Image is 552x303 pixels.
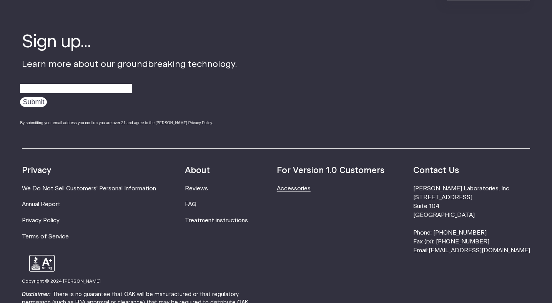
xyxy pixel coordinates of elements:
a: [EMAIL_ADDRESS][DOMAIN_NAME] [429,248,530,253]
div: Learn more about our groundbreaking technology. [22,30,237,133]
strong: About [185,166,210,175]
strong: Disclaimer: [22,292,51,297]
li: [PERSON_NAME] Laboratories, Inc. [STREET_ADDRESS] Suite 104 [GEOGRAPHIC_DATA] Phone: [PHONE_NUMBE... [413,184,530,255]
strong: Privacy [22,166,51,175]
a: Terms of Service [22,234,69,240]
a: Annual Report [22,201,60,207]
div: By submitting your email address you confirm you are over 21 and agree to the [PERSON_NAME] Priva... [20,120,237,126]
a: We Do Not Sell Customers' Personal Information [22,186,156,191]
strong: Contact Us [413,166,459,175]
a: FAQ [185,201,196,207]
a: Reviews [185,186,208,191]
strong: For Version 1.0 Customers [277,166,384,175]
input: Submit [20,97,47,107]
a: Privacy Policy [22,218,60,223]
small: Copyright © 2024 [PERSON_NAME] [22,279,101,283]
a: Accessories [277,186,311,191]
h4: Sign up... [22,30,237,54]
a: Treatment instructions [185,218,248,223]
